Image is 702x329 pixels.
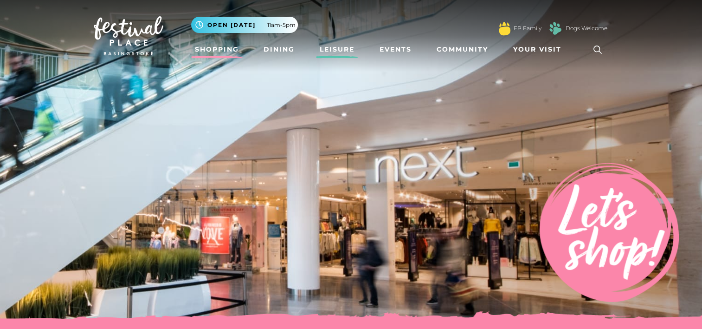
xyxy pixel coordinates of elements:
a: Dining [260,41,298,58]
a: Events [376,41,415,58]
span: 11am-5pm [267,21,296,29]
span: Your Visit [513,45,561,54]
a: FP Family [514,24,541,33]
a: Shopping [191,41,243,58]
span: Open [DATE] [207,21,256,29]
a: Community [433,41,492,58]
img: Festival Place Logo [94,16,163,55]
a: Your Visit [509,41,570,58]
a: Dogs Welcome! [566,24,609,33]
button: Open [DATE] 11am-5pm [191,17,298,33]
a: Leisure [316,41,358,58]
